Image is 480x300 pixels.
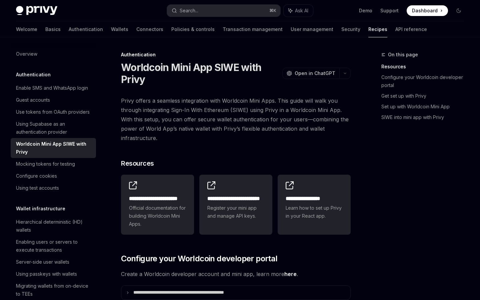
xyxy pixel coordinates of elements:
[16,184,59,192] div: Using test accounts
[295,7,308,14] span: Ask AI
[167,5,280,17] button: Search...⌘K
[121,269,351,279] span: Create a Worldcoin developer account and mini app, learn more .
[453,5,464,16] button: Toggle dark mode
[16,258,69,266] div: Server-side user wallets
[381,72,469,91] a: Configure your Worldcoin developer portal
[284,271,297,278] a: here
[11,236,96,256] a: Enabling users or servers to execute transactions
[16,140,92,156] div: Worldcoin Mini App SIWE with Privy
[111,21,128,37] a: Wallets
[16,282,92,298] div: Migrating wallets from on-device to TEEs
[286,204,343,220] span: Learn how to set up Privy in your React app.
[16,270,77,278] div: Using passkeys with wallets
[11,256,96,268] a: Server-side user wallets
[388,51,418,59] span: On this page
[16,205,65,213] h5: Wallet infrastructure
[69,21,103,37] a: Authentication
[16,108,90,116] div: Use tokens from OAuth providers
[11,48,96,60] a: Overview
[121,96,351,143] span: Privy offers a seamless integration with Worldcoin Mini Apps. This guide will walk you through in...
[282,68,339,79] button: Open in ChatGPT
[16,160,75,168] div: Mocking tokens for testing
[16,172,57,180] div: Configure cookies
[269,8,276,13] span: ⌘ K
[11,138,96,158] a: Worldcoin Mini App SIWE with Privy
[16,96,50,104] div: Guest accounts
[16,120,92,136] div: Using Supabase as an authentication provider
[16,238,92,254] div: Enabling users or servers to execute transactions
[207,204,264,220] span: Register your mini app and manage API keys.
[16,218,92,234] div: Hierarchical deterministic (HD) wallets
[180,7,198,15] div: Search...
[16,6,57,15] img: dark logo
[16,50,37,58] div: Overview
[121,61,280,85] h1: Worldcoin Mini App SIWE with Privy
[11,158,96,170] a: Mocking tokens for testing
[121,159,154,168] span: Resources
[381,61,469,72] a: Resources
[121,51,351,58] div: Authentication
[284,5,313,17] button: Ask AI
[11,106,96,118] a: Use tokens from OAuth providers
[295,70,335,77] span: Open in ChatGPT
[121,253,277,264] span: Configure your Worldcoin developer portal
[381,101,469,112] a: Set up with Worldcoin Mini App
[16,71,51,79] h5: Authentication
[16,21,37,37] a: Welcome
[11,82,96,94] a: Enable SMS and WhatsApp login
[381,112,469,123] a: SIWE into mini app with Privy
[223,21,283,37] a: Transaction management
[412,7,438,14] span: Dashboard
[395,21,427,37] a: API reference
[407,5,448,16] a: Dashboard
[45,21,61,37] a: Basics
[11,170,96,182] a: Configure cookies
[129,204,186,228] span: Official documentation for building Worldcoin Mini Apps.
[11,94,96,106] a: Guest accounts
[11,216,96,236] a: Hierarchical deterministic (HD) wallets
[380,7,399,14] a: Support
[341,21,360,37] a: Security
[11,118,96,138] a: Using Supabase as an authentication provider
[11,182,96,194] a: Using test accounts
[171,21,215,37] a: Policies & controls
[11,268,96,280] a: Using passkeys with wallets
[136,21,163,37] a: Connectors
[368,21,387,37] a: Recipes
[16,84,88,92] div: Enable SMS and WhatsApp login
[359,7,372,14] a: Demo
[381,91,469,101] a: Get set up with Privy
[291,21,333,37] a: User management
[11,280,96,300] a: Migrating wallets from on-device to TEEs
